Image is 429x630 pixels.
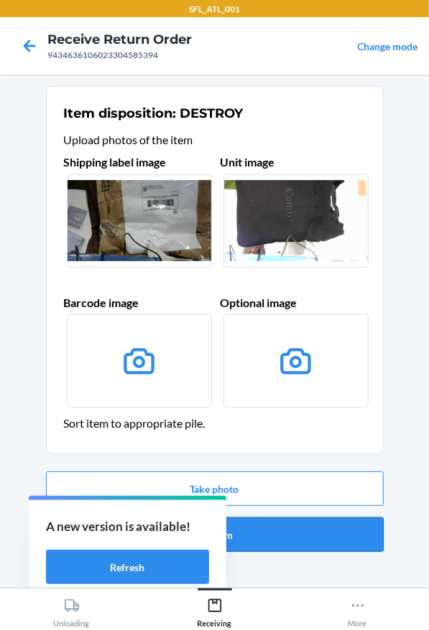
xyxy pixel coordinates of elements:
p: A new version is available! [46,517,209,536]
span: Optional image [221,296,297,309]
span: Barcode image [64,296,139,309]
button: Receiving [143,588,286,628]
button: Refresh [46,550,209,584]
h2: Item disposition: DESTROY [64,104,244,123]
header: Upload photos of the item [64,131,366,149]
span: Unit image [221,155,275,169]
div: 9434636106023304585394 [47,49,192,62]
button: More [286,588,429,628]
button: Take photo [46,471,384,506]
span: Shipping label image [64,155,167,169]
div: Unloading [54,592,90,628]
div: More [349,592,367,628]
p: SFL_ATL_001 [189,3,240,16]
h4: Receive Return Order [47,30,192,49]
div: Receiving [198,592,232,628]
a: Change mode [357,40,418,52]
header: Sort item to appropriate pile. [64,415,366,432]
